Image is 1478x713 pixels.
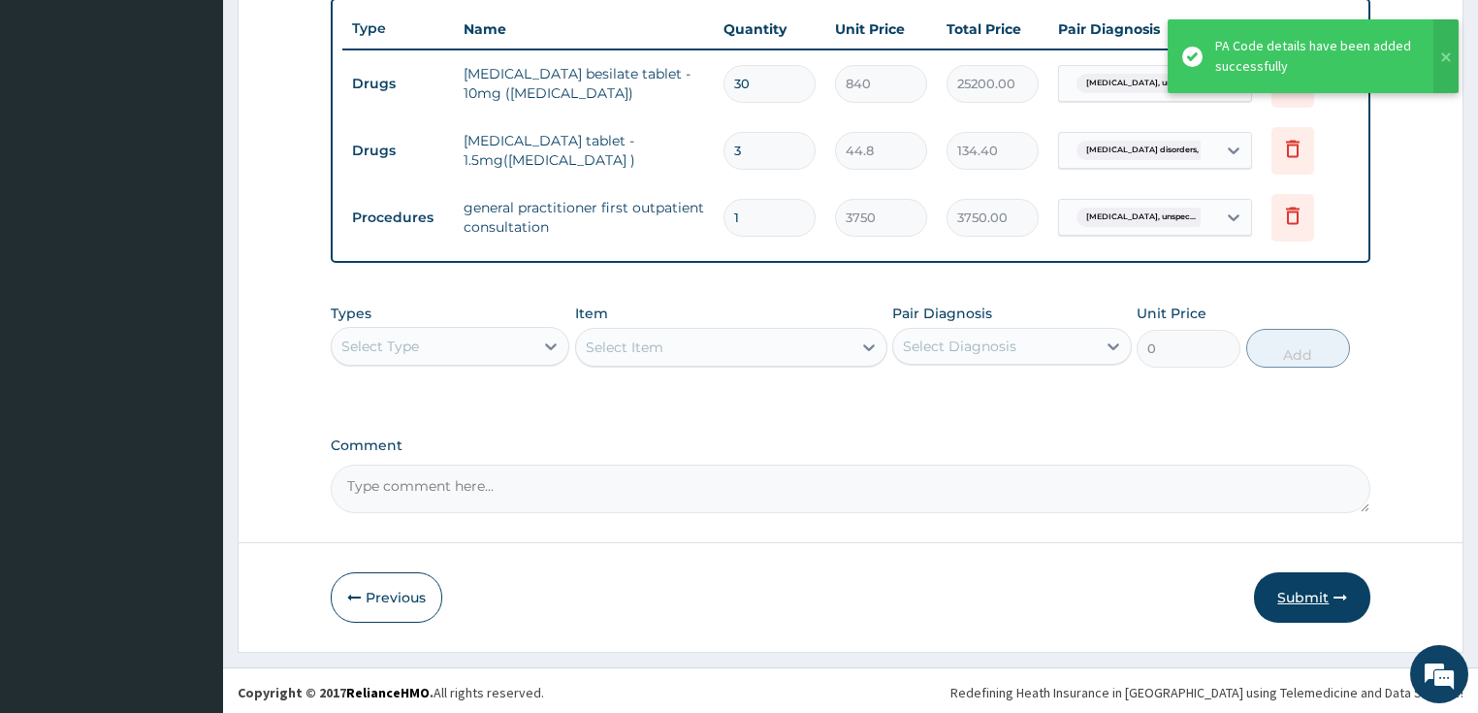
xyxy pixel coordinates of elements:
th: Actions [1262,10,1359,49]
button: Submit [1254,572,1370,623]
span: [MEDICAL_DATA], unspec... [1076,74,1205,93]
button: Previous [331,572,442,623]
div: Select Diagnosis [903,337,1016,356]
label: Comment [331,438,1371,454]
th: Pair Diagnosis [1048,10,1262,49]
div: Redefining Heath Insurance in [GEOGRAPHIC_DATA] using Telemedicine and Data Science! [950,683,1463,702]
span: [MEDICAL_DATA], unspec... [1076,208,1205,227]
th: Quantity [714,10,825,49]
strong: Copyright © 2017 . [238,684,434,701]
span: [MEDICAL_DATA] disorders, unspecifie... [1076,141,1256,160]
div: Select Type [341,337,419,356]
th: Type [342,11,454,47]
a: RelianceHMO [346,684,430,701]
label: Types [331,306,371,322]
td: Drugs [342,133,454,169]
td: [MEDICAL_DATA] tablet - 1.5mg([MEDICAL_DATA] ) [454,121,715,179]
td: Drugs [342,66,454,102]
span: We're online! [112,226,268,422]
th: Name [454,10,715,49]
button: Add [1246,329,1350,368]
label: Item [575,304,608,323]
td: Procedures [342,200,454,236]
div: Minimize live chat window [318,10,365,56]
td: [MEDICAL_DATA] besilate tablet - 10mg ([MEDICAL_DATA]) [454,54,715,113]
textarea: Type your message and hit 'Enter' [10,493,369,561]
div: PA Code details have been added successfully [1215,36,1415,77]
th: Unit Price [825,10,937,49]
th: Total Price [937,10,1048,49]
td: general practitioner first outpatient consultation [454,188,715,246]
div: Chat with us now [101,109,326,134]
img: d_794563401_company_1708531726252_794563401 [36,97,79,146]
label: Pair Diagnosis [892,304,992,323]
label: Unit Price [1137,304,1206,323]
